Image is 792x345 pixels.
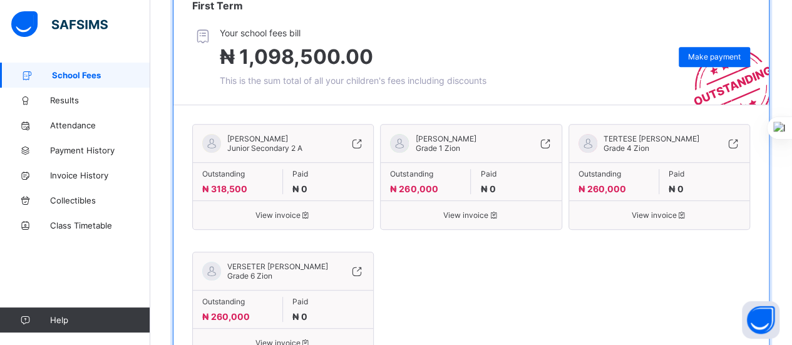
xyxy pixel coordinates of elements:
[227,271,272,281] span: Grade 6 Zion
[390,183,438,194] span: ₦ 260,000
[50,170,150,180] span: Invoice History
[50,145,150,155] span: Payment History
[292,297,364,306] span: Paid
[579,169,649,178] span: Outstanding
[220,28,486,38] span: Your school fees bill
[688,52,741,61] span: Make payment
[579,210,740,220] span: View invoice
[415,134,476,143] span: [PERSON_NAME]
[390,169,461,178] span: Outstanding
[202,297,273,306] span: Outstanding
[50,220,150,230] span: Class Timetable
[11,11,108,38] img: safsims
[50,120,150,130] span: Attendance
[742,301,779,339] button: Open asap
[227,134,302,143] span: [PERSON_NAME]
[415,143,460,153] span: Grade 1 Zion
[202,311,250,322] span: ₦ 260,000
[579,183,626,194] span: ₦ 260,000
[604,143,649,153] span: Grade 4 Zion
[202,169,273,178] span: Outstanding
[292,169,364,178] span: Paid
[292,311,307,322] span: ₦ 0
[292,183,307,194] span: ₦ 0
[52,70,150,80] span: School Fees
[227,262,328,271] span: VERSETER [PERSON_NAME]
[480,169,552,178] span: Paid
[669,183,684,194] span: ₦ 0
[202,183,247,194] span: ₦ 318,500
[220,75,486,86] span: This is the sum total of all your children's fees including discounts
[390,210,552,220] span: View invoice
[669,169,740,178] span: Paid
[202,210,364,220] span: View invoice
[220,44,373,69] span: ₦ 1,098,500.00
[50,95,150,105] span: Results
[480,183,495,194] span: ₦ 0
[50,195,150,205] span: Collectibles
[227,143,302,153] span: Junior Secondary 2 A
[604,134,699,143] span: TERTESE [PERSON_NAME]
[678,33,769,105] img: outstanding-stamp.3c148f88c3ebafa6da95868fa43343a1.svg
[50,315,150,325] span: Help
